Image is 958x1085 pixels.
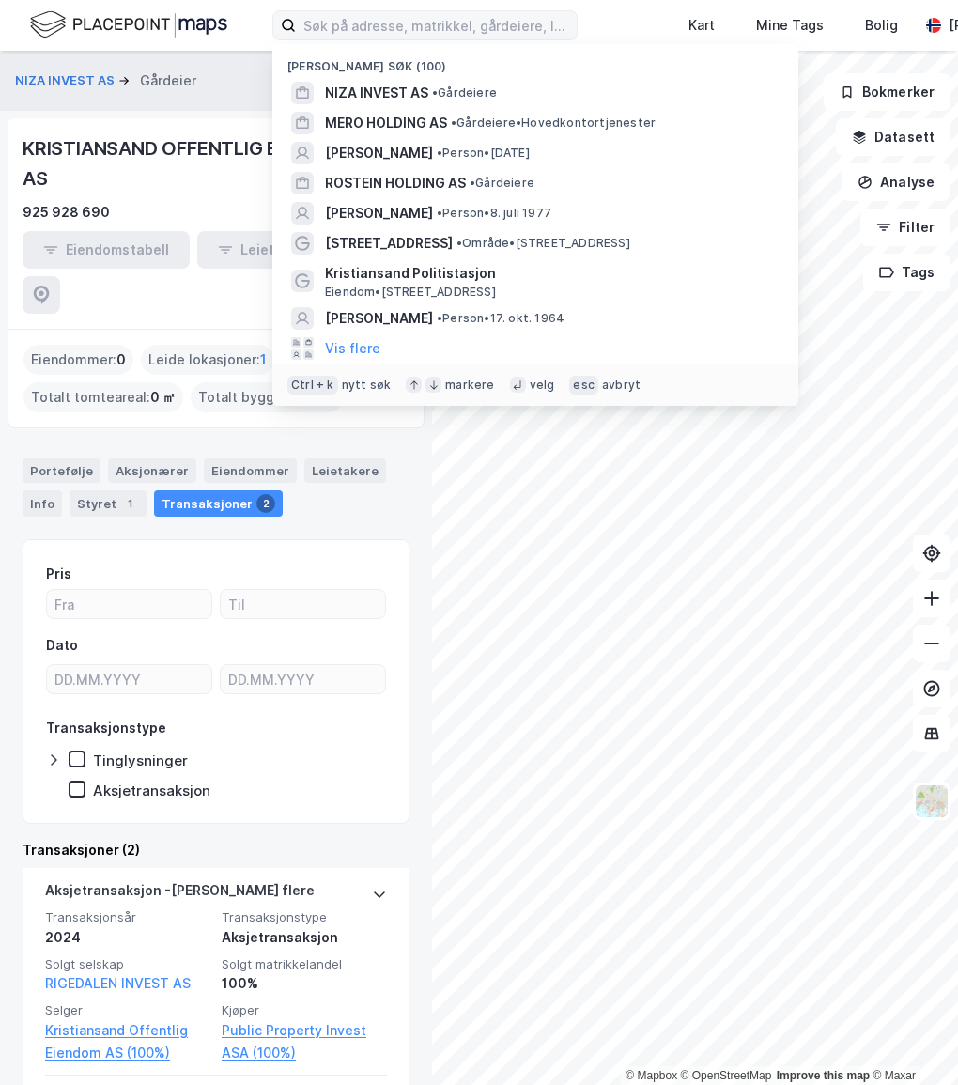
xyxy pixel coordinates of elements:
div: Leietakere [304,458,386,483]
span: Gårdeiere [432,85,497,101]
div: Bolig [865,14,898,37]
div: [PERSON_NAME] søk (100) [272,44,798,78]
span: [PERSON_NAME] [325,307,433,330]
span: • [437,311,442,325]
span: NIZA INVEST AS [325,82,428,104]
span: • [470,176,475,190]
div: Aksjonærer [108,458,196,483]
div: 2024 [45,926,210,949]
div: Ctrl + k [287,376,338,395]
a: OpenStreetMap [681,1069,772,1082]
div: Gårdeier [140,70,196,92]
div: Totalt tomteareal : [23,382,183,412]
img: logo.f888ab2527a4732fd821a326f86c7f29.svg [30,8,227,41]
button: Tags [863,254,950,291]
span: MERO HOLDING AS [325,112,447,134]
input: Til [221,590,385,618]
span: ROSTEIN HOLDING AS [325,172,466,194]
span: [STREET_ADDRESS] [325,232,453,255]
span: • [437,146,442,160]
div: markere [445,378,494,393]
span: Person • [DATE] [437,146,530,161]
span: 0 [116,349,126,371]
span: Solgt matrikkelandel [222,956,387,972]
div: Totalt byggareal : [191,382,343,412]
span: • [456,236,462,250]
div: velg [530,378,555,393]
div: Aksjetransaksjon [222,926,387,949]
div: Styret [70,490,147,517]
div: Kart [688,14,715,37]
span: • [451,116,456,130]
input: Fra [47,590,211,618]
div: 925 928 690 [23,201,110,224]
div: Pris [46,563,71,585]
div: Transaksjonstype [46,717,166,739]
div: Tinglysninger [93,752,188,769]
input: DD.MM.YYYY [47,665,211,693]
span: • [437,206,442,220]
a: Public Property Invest ASA (100%) [222,1019,387,1064]
a: Kristiansand Offentlig Eiendom AS (100%) [45,1019,210,1064]
span: [PERSON_NAME] [325,142,433,164]
div: esc [569,376,598,395]
span: Gårdeiere [470,176,534,191]
span: Person • 8. juli 1977 [437,206,551,221]
button: Datasett [836,118,950,156]
div: nytt søk [342,378,392,393]
iframe: Chat Widget [864,995,958,1085]
div: Info [23,490,62,517]
button: Vis flere [325,337,380,360]
div: 1 [120,494,139,513]
span: Person • 17. okt. 1964 [437,311,564,326]
button: Bokmerker [824,73,950,111]
div: Eiendommer [204,458,297,483]
div: Dato [46,634,78,657]
div: Mine Tags [756,14,824,37]
div: Aksjetransaksjon - [PERSON_NAME] flere [45,879,315,909]
span: 1 [260,349,267,371]
span: Eiendom • [STREET_ADDRESS] [325,285,496,300]
span: Kristiansand Politistasjon [325,262,776,285]
a: RIGEDALEN INVEST AS [45,975,191,991]
span: Kjøper [222,1002,387,1018]
span: [PERSON_NAME] [325,202,433,225]
button: Analyse [842,163,950,201]
span: Transaksjonsår [45,909,210,925]
div: Transaksjoner [154,490,283,517]
span: Område • [STREET_ADDRESS] [456,236,630,251]
span: Solgt selskap [45,956,210,972]
div: 100% [222,972,387,995]
a: Improve this map [777,1069,870,1082]
button: Filter [860,209,950,246]
span: 0 ㎡ [150,386,176,409]
input: DD.MM.YYYY [221,665,385,693]
span: Transaksjonstype [222,909,387,925]
div: 2 [256,494,275,513]
span: Selger [45,1002,210,1018]
div: Eiendommer : [23,345,133,375]
div: Aksjetransaksjon [93,782,210,799]
div: avbryt [602,378,641,393]
div: Portefølje [23,458,100,483]
div: Transaksjoner (2) [23,839,409,861]
button: NIZA INVEST AS [15,71,118,90]
div: KRISTIANSAND OFFENTLIG EIENDOM AS [23,133,379,194]
span: • [432,85,438,100]
img: Z [914,783,950,819]
span: Gårdeiere • Hovedkontortjenester [451,116,656,131]
input: Søk på adresse, matrikkel, gårdeiere, leietakere eller personer [296,11,577,39]
div: Leide lokasjoner : [141,345,274,375]
a: Mapbox [626,1069,677,1082]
